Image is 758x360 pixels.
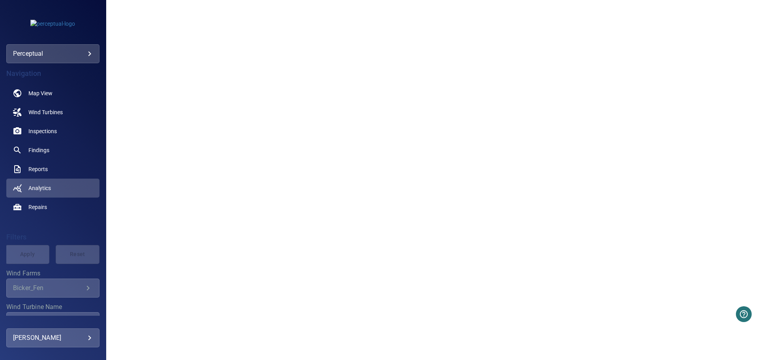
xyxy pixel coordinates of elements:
[6,160,99,179] a: reports noActive
[28,127,57,135] span: Inspections
[13,47,93,60] div: perceptual
[6,141,99,160] a: findings noActive
[28,108,63,116] span: Wind Turbines
[6,279,99,298] div: Wind Farms
[28,89,53,97] span: Map View
[6,179,99,198] a: analytics active
[13,284,83,292] div: Bicker_Fen
[30,20,75,28] img: perceptual-logo
[6,70,99,77] h4: Navigation
[6,270,99,277] label: Wind Farms
[6,233,99,241] h4: Filters
[6,198,99,217] a: repairs noActive
[28,184,51,192] span: Analytics
[6,84,99,103] a: map noActive
[28,146,49,154] span: Findings
[13,332,93,344] div: [PERSON_NAME]
[28,203,47,211] span: Repairs
[6,103,99,122] a: windturbines noActive
[28,165,48,173] span: Reports
[6,122,99,141] a: inspections noActive
[6,44,99,63] div: perceptual
[6,312,99,331] div: Wind Turbine Name
[6,304,99,310] label: Wind Turbine Name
